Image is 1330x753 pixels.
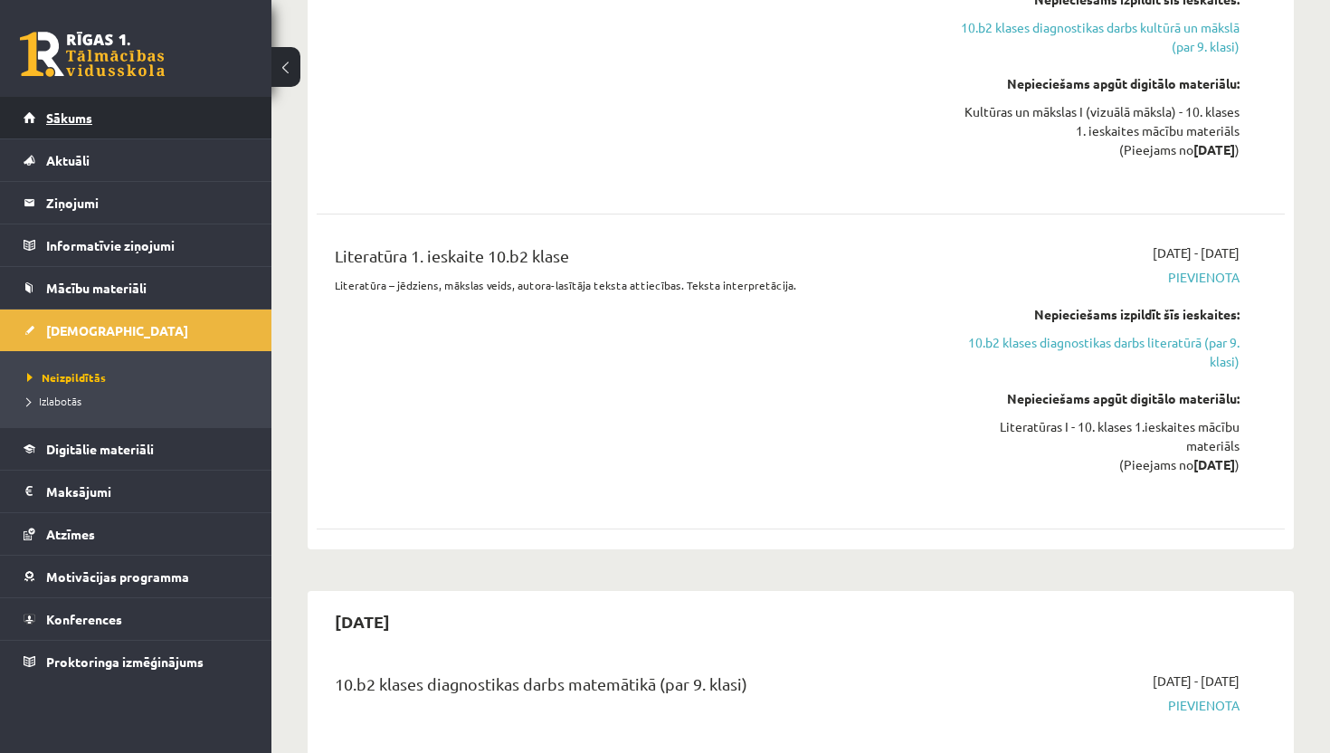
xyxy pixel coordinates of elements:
a: Informatīvie ziņojumi [24,224,249,266]
div: Nepieciešams izpildīt šīs ieskaites: [956,305,1240,324]
span: Neizpildītās [27,370,106,385]
a: Digitālie materiāli [24,428,249,470]
a: Proktoringa izmēģinājums [24,641,249,682]
span: [DATE] - [DATE] [1153,243,1240,262]
span: [DEMOGRAPHIC_DATA] [46,322,188,338]
a: Rīgas 1. Tālmācības vidusskola [20,32,165,77]
a: Neizpildītās [27,369,253,386]
span: Proktoringa izmēģinājums [46,653,204,670]
span: Sākums [46,110,92,126]
a: Sākums [24,97,249,138]
span: [DATE] - [DATE] [1153,672,1240,691]
span: Digitālie materiāli [46,441,154,457]
div: Nepieciešams apgūt digitālo materiālu: [956,389,1240,408]
div: Nepieciešams apgūt digitālo materiālu: [956,74,1240,93]
legend: Informatīvie ziņojumi [46,224,249,266]
strong: [DATE] [1193,141,1235,157]
a: 10.b2 klases diagnostikas darbs kultūrā un mākslā (par 9. klasi) [956,18,1240,56]
a: Konferences [24,598,249,640]
div: Kultūras un mākslas I (vizuālā māksla) - 10. klases 1. ieskaites mācību materiāls (Pieejams no ) [956,102,1240,159]
div: 10.b2 klases diagnostikas darbs matemātikā (par 9. klasi) [335,672,929,705]
a: [DEMOGRAPHIC_DATA] [24,310,249,351]
span: Izlabotās [27,394,81,408]
a: Motivācijas programma [24,556,249,597]
a: Izlabotās [27,393,253,409]
legend: Maksājumi [46,471,249,512]
div: Literatūras I - 10. klases 1.ieskaites mācību materiāls (Pieejams no ) [956,417,1240,474]
span: Mācību materiāli [46,280,147,296]
a: 10.b2 klases diagnostikas darbs literatūrā (par 9. klasi) [956,333,1240,371]
span: Pievienota [956,696,1240,715]
span: Aktuāli [46,152,90,168]
a: Ziņojumi [24,182,249,224]
span: Atzīmes [46,526,95,542]
span: Konferences [46,611,122,627]
div: Literatūra 1. ieskaite 10.b2 klase [335,243,929,277]
span: Pievienota [956,268,1240,287]
a: Maksājumi [24,471,249,512]
a: Aktuāli [24,139,249,181]
p: Literatūra – jēdziens, mākslas veids, autora-lasītāja teksta attiecības. Teksta interpretācija. [335,277,929,293]
legend: Ziņojumi [46,182,249,224]
strong: [DATE] [1193,456,1235,472]
a: Mācību materiāli [24,267,249,309]
h2: [DATE] [317,600,408,643]
span: Motivācijas programma [46,568,189,585]
a: Atzīmes [24,513,249,555]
